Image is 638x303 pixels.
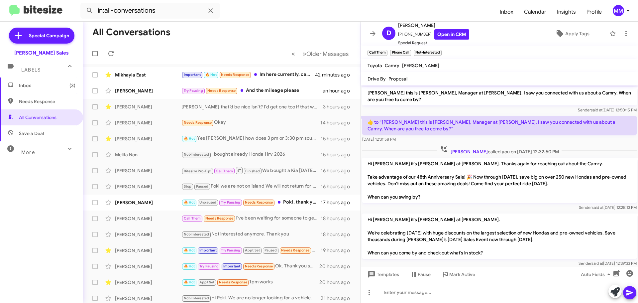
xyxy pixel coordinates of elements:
[199,280,215,284] span: Appt Set
[291,50,295,58] span: «
[115,183,181,190] div: [PERSON_NAME]
[607,5,631,16] button: MM
[69,82,75,89] span: (3)
[362,158,637,203] p: Hi [PERSON_NAME] it's [PERSON_NAME] at [PERSON_NAME]. Thanks again for reaching out about the Cam...
[288,47,353,61] nav: Page navigation example
[181,230,321,238] div: Not interested anymore. Thank you
[184,248,195,252] span: 🔥 Hot
[181,215,321,222] div: I've been waiting for someone to get bk to me but know even call
[579,205,637,210] span: Sender [DATE] 12:25:13 PM
[29,32,69,39] span: Special Campaign
[451,149,488,155] span: [PERSON_NAME]
[245,264,273,268] span: Needs Response
[366,268,399,280] span: Templates
[181,199,321,206] div: Poki, thank you. Would you be able to give me a call [DATE] afternoon to discuss some things firs...
[321,167,355,174] div: 16 hours ago
[591,107,602,112] span: said at
[184,232,209,236] span: Not-Interested
[115,167,181,174] div: [PERSON_NAME]
[437,145,562,155] span: called you on [DATE] 12:32:50 PM
[184,200,195,205] span: 🔥 Hot
[181,119,320,126] div: Okay
[181,262,319,270] div: Ok. Thank you so much!
[115,215,181,222] div: [PERSON_NAME]
[592,205,603,210] span: said at
[361,268,404,280] button: Templates
[245,200,273,205] span: Needs Response
[21,149,35,155] span: More
[386,28,391,39] span: D
[115,295,181,302] div: [PERSON_NAME]
[579,261,637,266] span: Sender [DATE] 12:39:33 PM
[362,214,637,259] p: Hi [PERSON_NAME] it's [PERSON_NAME] at [PERSON_NAME]. We’re celebrating [DATE] with huge discount...
[581,268,613,280] span: Auto Fields
[207,88,236,93] span: Needs Response
[115,279,181,286] div: [PERSON_NAME]
[434,29,469,40] a: Open in CRM
[115,247,181,254] div: [PERSON_NAME]
[181,151,321,158] div: I bought already Honda Hrv 2026
[613,5,624,16] div: MM
[21,67,41,73] span: Labels
[299,47,353,61] button: Next
[184,120,212,125] span: Needs Response
[362,137,396,142] span: [DATE] 12:31:58 PM
[321,215,355,222] div: 18 hours ago
[19,82,75,89] span: Inbox
[115,151,181,158] div: Melita Non
[576,268,618,280] button: Auto Fields
[115,87,181,94] div: [PERSON_NAME]
[287,47,299,61] button: Previous
[184,280,195,284] span: 🔥 Hot
[315,72,355,78] div: 42 minutes ago
[578,107,637,112] span: Sender [DATE] 12:50:15 PM
[115,231,181,238] div: [PERSON_NAME]
[321,199,355,206] div: 17 hours ago
[184,152,209,157] span: Not-Interested
[19,130,44,137] span: Save a Deal
[80,3,220,19] input: Search
[221,200,240,205] span: Try Pausing
[565,28,589,40] span: Apply Tags
[362,116,637,135] p: ​👍​ to “ [PERSON_NAME] this is [PERSON_NAME], Manager at [PERSON_NAME]. I saw you connected with ...
[199,200,217,205] span: Unpaused
[181,294,321,302] div: Hi Poki. We are no longer looking for a vehicle.
[449,268,475,280] span: Mark Active
[404,268,436,280] button: Pause
[181,166,321,175] div: We bought a Kia [DATE] but Ty
[519,2,552,22] a: Calendar
[181,183,321,190] div: Poki we are not on island We will not return for few months
[115,72,181,78] div: Mikhayla East
[184,88,203,93] span: Try Pausing
[265,248,277,252] span: Paused
[306,50,349,58] span: Older Messages
[398,40,469,46] span: Special Request
[281,248,309,252] span: Needs Response
[115,135,181,142] div: [PERSON_NAME]
[205,73,217,77] span: 🔥 Hot
[223,264,241,268] span: Important
[368,50,387,56] small: Call Them
[402,63,439,69] span: [PERSON_NAME]
[581,2,607,22] a: Profile
[321,295,355,302] div: 21 hours ago
[494,2,519,22] span: Inbox
[245,248,260,252] span: Appt Set
[184,184,192,189] span: Stop
[14,50,69,56] div: [PERSON_NAME] Sales
[184,73,201,77] span: Important
[184,296,209,300] span: Not-Interested
[219,280,247,284] span: Needs Response
[436,268,480,280] button: Mark Active
[115,263,181,270] div: [PERSON_NAME]
[184,136,195,141] span: 🔥 Hot
[184,216,201,221] span: Call Them
[181,71,315,78] div: Im here currently, can I see the 2026 Honda hrv?
[385,63,399,69] span: Camry
[321,151,355,158] div: 15 hours ago
[303,50,306,58] span: »
[196,184,208,189] span: Paused
[9,28,74,44] a: Special Campaign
